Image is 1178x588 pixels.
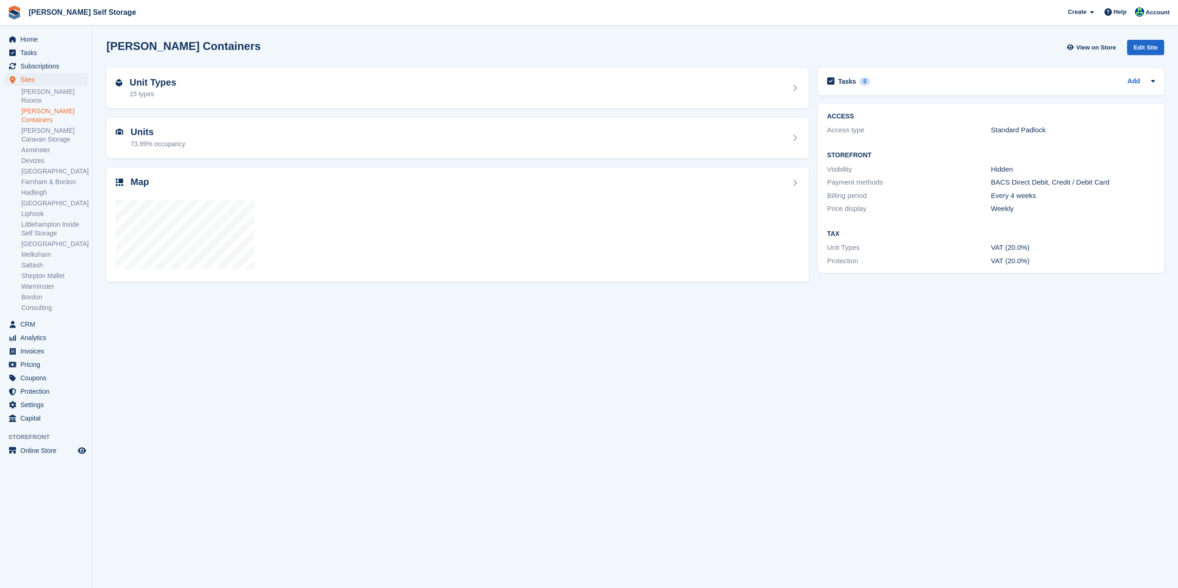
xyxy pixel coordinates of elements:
[5,385,87,398] a: menu
[7,6,21,19] img: stora-icon-8386f47178a22dfd0bd8f6a31ec36ba5ce8667c1dd55bd0f319d3a0aa187defe.svg
[5,60,87,73] a: menu
[991,125,1155,136] div: Standard Padlock
[1127,40,1164,59] a: Edit Site
[25,5,140,20] a: [PERSON_NAME] Self Storage
[991,242,1155,253] div: VAT (20.0%)
[860,77,870,86] div: 0
[21,167,87,176] a: [GEOGRAPHIC_DATA]
[827,125,991,136] div: Access type
[838,77,856,86] h2: Tasks
[5,398,87,411] a: menu
[21,126,87,144] a: [PERSON_NAME] Caravan Storage
[20,385,76,398] span: Protection
[20,33,76,46] span: Home
[5,371,87,384] a: menu
[1128,76,1140,87] a: Add
[5,73,87,86] a: menu
[21,210,87,218] a: Liphook
[20,371,76,384] span: Coupons
[20,318,76,331] span: CRM
[116,79,122,87] img: unit-type-icn-2b2737a686de81e16bb02015468b77c625bbabd49415b5ef34ead5e3b44a266d.svg
[1076,43,1116,52] span: View on Store
[827,230,1155,238] h2: Tax
[76,445,87,456] a: Preview store
[991,256,1155,266] div: VAT (20.0%)
[130,77,176,88] h2: Unit Types
[20,46,76,59] span: Tasks
[21,250,87,259] a: Melksham
[827,177,991,188] div: Payment methods
[20,345,76,358] span: Invoices
[5,331,87,344] a: menu
[5,318,87,331] a: menu
[827,113,1155,120] h2: ACCESS
[21,282,87,291] a: Warminster
[1066,40,1120,55] a: View on Store
[130,89,176,99] div: 15 types
[21,303,87,312] a: Consulting
[5,412,87,425] a: menu
[131,127,185,137] h2: Units
[5,46,87,59] a: menu
[827,204,991,214] div: Price display
[21,272,87,280] a: Shepton Mallet
[21,87,87,105] a: [PERSON_NAME] Rooms
[5,33,87,46] a: menu
[827,256,991,266] div: Protection
[21,107,87,124] a: [PERSON_NAME] Containers
[8,433,92,442] span: Storefront
[116,129,123,135] img: unit-icn-7be61d7bf1b0ce9d3e12c5938cc71ed9869f7b940bace4675aadf7bd6d80202e.svg
[21,199,87,208] a: [GEOGRAPHIC_DATA]
[21,240,87,248] a: [GEOGRAPHIC_DATA]
[20,398,76,411] span: Settings
[991,204,1155,214] div: Weekly
[20,412,76,425] span: Capital
[991,191,1155,201] div: Every 4 weeks
[1146,8,1170,17] span: Account
[1127,40,1164,55] div: Edit Site
[116,179,123,186] img: map-icn-33ee37083ee616e46c38cad1a60f524a97daa1e2b2c8c0bc3eb3415660979fc1.svg
[827,164,991,175] div: Visibility
[991,177,1155,188] div: BACS Direct Debit, Credit / Debit Card
[827,152,1155,159] h2: Storefront
[106,118,809,158] a: Units 73.99% occupancy
[20,358,76,371] span: Pricing
[20,444,76,457] span: Online Store
[991,164,1155,175] div: Hidden
[5,444,87,457] a: menu
[827,242,991,253] div: Unit Types
[21,188,87,197] a: Hadleigh
[106,40,261,52] h2: [PERSON_NAME] Containers
[21,261,87,270] a: Saltash
[131,139,185,149] div: 73.99% occupancy
[106,167,809,282] a: Map
[827,191,991,201] div: Billing period
[21,178,87,186] a: Farnham & Bordon
[5,345,87,358] a: menu
[131,177,149,187] h2: Map
[20,73,76,86] span: Sites
[21,220,87,238] a: Littlehampton Inside Self Storage
[21,156,87,165] a: Devizes
[1114,7,1127,17] span: Help
[1135,7,1144,17] img: Jenna Pearcy
[20,60,76,73] span: Subscriptions
[5,358,87,371] a: menu
[20,331,76,344] span: Analytics
[106,68,809,109] a: Unit Types 15 types
[21,293,87,302] a: Bordon
[1068,7,1086,17] span: Create
[21,146,87,155] a: Axminster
